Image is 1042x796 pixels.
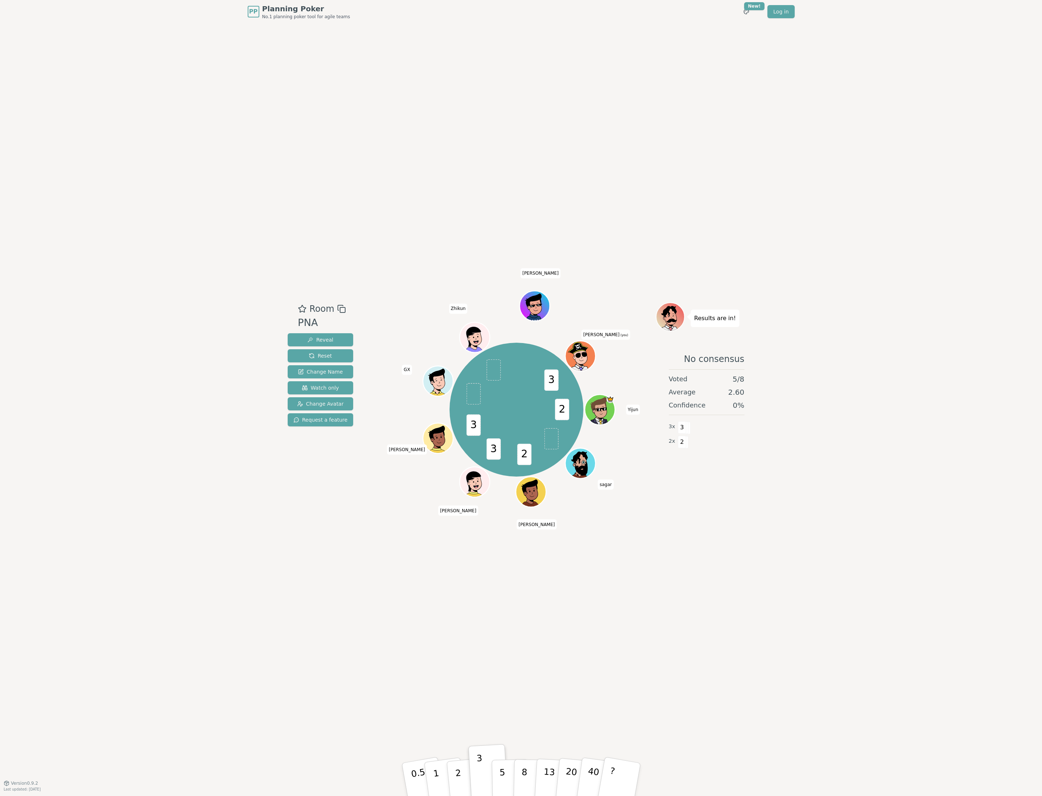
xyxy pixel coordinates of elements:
a: Log in [767,5,794,18]
span: Click to change your name [582,330,630,340]
span: Reveal [307,336,333,343]
span: 3 x [669,423,675,431]
span: Version 0.9.2 [11,780,38,786]
button: Request a feature [288,413,354,426]
button: Change Name [288,365,354,378]
p: Results are in! [694,313,736,323]
span: Change Avatar [297,400,344,407]
span: 3 [467,415,481,436]
span: Request a feature [294,416,348,423]
span: Yijun is the host [607,395,614,403]
button: Change Avatar [288,397,354,410]
span: Reset [309,352,332,359]
button: Reveal [288,333,354,346]
span: Click to change your name [598,479,614,490]
span: Click to change your name [626,405,640,415]
span: Room [310,302,334,315]
span: Click to change your name [402,365,412,375]
span: Voted [669,374,688,384]
span: 5 / 8 [732,374,744,384]
span: Click to change your name [387,445,427,455]
span: Click to change your name [517,520,557,530]
span: 2 [678,436,686,448]
span: Confidence [669,400,706,410]
button: Add as favourite [298,302,307,315]
span: 2 [517,444,531,465]
span: Planning Poker [262,4,350,14]
button: Version0.9.2 [4,780,38,786]
button: Click to change your avatar [566,342,595,370]
span: 3 [544,370,559,391]
span: 3 [678,421,686,434]
span: (you) [620,334,628,337]
span: No.1 planning poker tool for agile teams [262,14,350,20]
span: 0 % [733,400,744,410]
button: Watch only [288,381,354,394]
span: 2 [555,399,569,421]
div: PNA [298,315,346,330]
span: 2 x [669,437,675,445]
span: Click to change your name [438,505,478,516]
span: PP [249,7,257,16]
button: New! [740,5,753,18]
span: 3 [487,438,501,460]
span: Average [669,387,696,397]
span: Watch only [302,384,339,391]
span: No consensus [684,353,744,365]
span: Last updated: [DATE] [4,787,41,791]
div: New! [744,2,765,10]
button: Reset [288,349,354,362]
span: Click to change your name [520,268,560,278]
a: PPPlanning PokerNo.1 planning poker tool for agile teams [248,4,350,20]
span: 2.60 [728,387,744,397]
span: Change Name [298,368,343,375]
p: 3 [476,753,484,793]
span: Click to change your name [449,303,467,314]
